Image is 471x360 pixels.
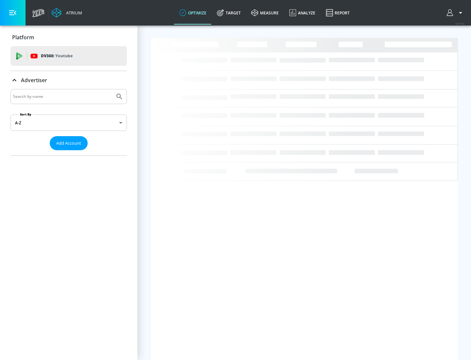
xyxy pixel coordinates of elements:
[10,46,127,66] div: DV360: Youtube
[321,1,355,25] a: Report
[10,89,127,155] div: Advertiser
[50,136,88,150] button: Add Account
[19,112,33,117] label: Sort By
[284,1,321,25] a: Analyze
[21,77,47,84] p: Advertiser
[55,52,73,59] p: Youtube
[174,1,212,25] a: optimize
[63,10,82,16] div: Atrium
[52,8,82,18] a: Atrium
[10,28,127,46] div: Platform
[10,150,127,155] nav: list of Advertiser
[455,22,464,25] span: v 4.19.0
[41,52,73,60] p: DV360:
[246,1,284,25] a: measure
[12,34,34,41] p: Platform
[10,71,127,89] div: Advertiser
[56,139,81,147] span: Add Account
[212,1,246,25] a: Target
[13,92,112,101] input: Search by name
[10,115,127,131] div: A-Z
